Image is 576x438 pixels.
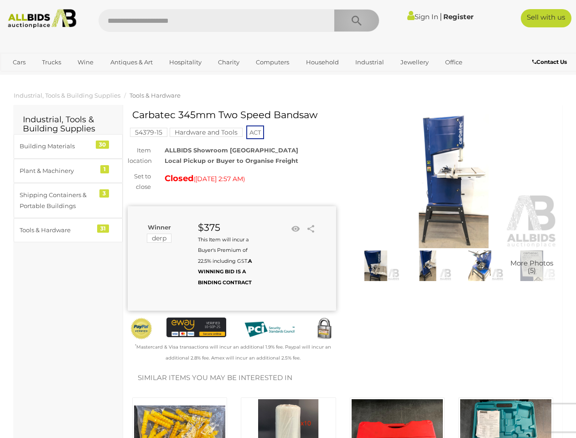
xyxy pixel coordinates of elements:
[313,318,336,340] img: Secured by Rapid SSL
[130,92,181,99] a: Tools & Hardware
[14,183,123,218] a: Shipping Containers & Portable Buildings 3
[508,250,555,281] img: Carbatec 345mm Two Speed Bandsaw
[104,55,159,70] a: Antiques & Art
[132,109,334,120] h1: Carbatec 345mm Two Speed Bandsaw
[166,318,226,337] img: eWAY Payment Gateway
[240,318,299,341] img: PCI DSS compliant
[193,175,245,182] span: ( )
[198,222,220,233] strong: $375
[170,129,243,136] a: Hardware and Tools
[352,250,400,281] img: Carbatec 345mm Two Speed Bandsaw
[138,374,548,382] h2: Similar items you may be interested in
[250,55,295,70] a: Computers
[195,175,243,183] span: [DATE] 2:57 AM
[148,224,171,231] b: Winner
[198,236,252,286] small: This Item will incur a Buyer's Premium of 22.5% including GST.
[100,165,109,173] div: 1
[20,225,95,235] div: Tools & Hardware
[443,12,473,21] a: Register
[165,173,193,183] strong: Closed
[135,344,331,360] small: Mastercard & Visa transactions will incur an additional 1.9% fee. Paypal will incur an additional...
[96,141,109,149] div: 30
[130,318,153,340] img: Official PayPal Seal
[121,145,158,167] div: Item location
[7,70,37,85] a: Sports
[404,250,451,281] img: Carbatec 345mm Two Speed Bandsaw
[121,171,158,193] div: Set to close
[289,222,302,236] li: Watch this item
[97,224,109,233] div: 31
[14,134,123,158] a: Building Materials 30
[42,70,119,85] a: [GEOGRAPHIC_DATA]
[350,114,558,248] img: Carbatec 345mm Two Speed Bandsaw
[349,55,390,70] a: Industrial
[130,128,167,137] mark: 54379-15
[439,55,468,70] a: Office
[198,258,252,286] b: A WINNING BID IS A BINDING CONTRACT
[14,92,120,99] a: Industrial, Tools & Building Supplies
[170,128,243,137] mark: Hardware and Tools
[14,218,123,242] a: Tools & Hardware 31
[36,55,67,70] a: Trucks
[165,157,298,164] strong: Local Pickup or Buyer to Organise Freight
[532,58,567,65] b: Contact Us
[163,55,208,70] a: Hospitality
[456,250,503,281] img: Carbatec 345mm Two Speed Bandsaw
[165,146,298,154] strong: ALLBIDS Showroom [GEOGRAPHIC_DATA]
[334,9,379,32] button: Search
[508,250,555,281] a: More Photos(5)
[20,166,95,176] div: Plant & Machinery
[20,190,95,211] div: Shipping Containers & Portable Buildings
[212,55,245,70] a: Charity
[510,259,553,274] span: More Photos (5)
[521,9,571,27] a: Sell with us
[532,57,569,67] a: Contact Us
[300,55,345,70] a: Household
[130,129,167,136] a: 54379-15
[20,141,95,151] div: Building Materials
[394,55,435,70] a: Jewellery
[72,55,99,70] a: Wine
[99,189,109,198] div: 3
[246,125,264,139] span: ACT
[14,159,123,183] a: Plant & Machinery 1
[23,115,114,134] h2: Industrial, Tools & Building Supplies
[4,9,80,28] img: Allbids.com.au
[7,55,31,70] a: Cars
[407,12,438,21] a: Sign In
[440,11,442,21] span: |
[147,234,171,243] mark: derp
